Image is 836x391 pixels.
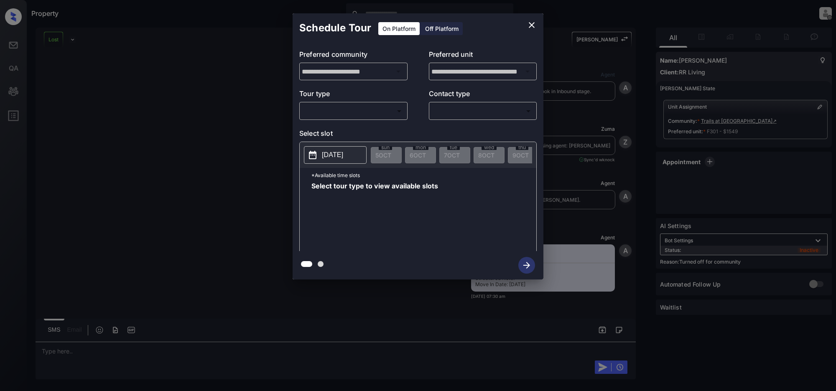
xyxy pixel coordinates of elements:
p: Tour type [299,89,408,102]
button: [DATE] [304,146,367,164]
p: Contact type [429,89,537,102]
p: Preferred unit [429,49,537,63]
span: Select tour type to view available slots [311,183,438,249]
div: On Platform [378,22,420,35]
p: Preferred community [299,49,408,63]
div: Off Platform [421,22,463,35]
h2: Schedule Tour [293,13,378,43]
button: close [523,17,540,33]
p: Select slot [299,128,537,142]
p: [DATE] [322,150,343,160]
p: *Available time slots [311,168,536,183]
